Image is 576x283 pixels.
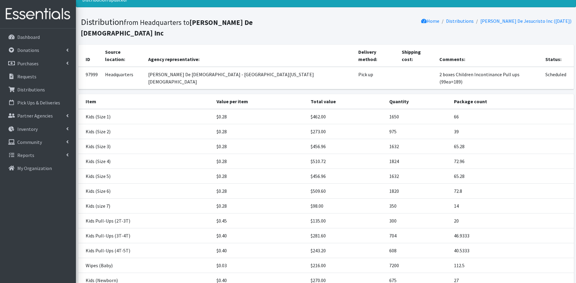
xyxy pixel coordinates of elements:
[386,124,450,139] td: 975
[398,45,436,67] th: Shipping cost:
[2,123,73,135] a: Inventory
[213,243,307,258] td: $0.40
[307,213,386,228] td: $135.00
[78,169,213,184] td: Kids (Size 5)
[450,169,574,184] td: 65.28
[2,70,73,83] a: Requests
[386,169,450,184] td: 1632
[307,169,386,184] td: $456.96
[450,154,574,169] td: 72.96
[421,18,439,24] a: Home
[78,45,101,67] th: ID
[446,18,474,24] a: Distributions
[78,124,213,139] td: Kids (Size 2)
[213,184,307,199] td: $0.28
[17,126,38,132] p: Inventory
[386,258,450,273] td: 7200
[386,94,450,109] th: Quantity
[436,67,542,89] td: 2 boxes Children Incontinance Pull ups (99ea=189)
[2,97,73,109] a: Pick Ups & Deliveries
[17,47,39,53] p: Donations
[213,228,307,243] td: $0.40
[81,17,324,38] h1: Distribution
[78,213,213,228] td: Kids Pull-Ups (2T-3T)
[213,109,307,124] td: $0.28
[17,165,52,171] p: My Organization
[542,45,574,67] th: Status:
[213,139,307,154] td: $0.28
[386,213,450,228] td: 300
[450,213,574,228] td: 20
[450,258,574,273] td: 112.5
[78,228,213,243] td: Kids Pull-Ups (3T-4T)
[480,18,571,24] a: [PERSON_NAME] De Jesucristo Inc ([DATE])
[213,154,307,169] td: $0.28
[78,199,213,213] td: Kids (size 7)
[307,258,386,273] td: $216.00
[450,139,574,154] td: 65.28
[450,124,574,139] td: 39
[17,139,42,145] p: Community
[213,213,307,228] td: $0.45
[386,184,450,199] td: 1820
[78,258,213,273] td: Wipes (Baby)
[2,31,73,43] a: Dashboard
[436,45,542,67] th: Comments:
[78,67,101,89] td: 97999
[386,154,450,169] td: 1824
[2,84,73,96] a: Distributions
[78,109,213,124] td: Kids (Size 1)
[307,228,386,243] td: $281.60
[386,243,450,258] td: 608
[450,109,574,124] td: 66
[2,149,73,161] a: Reports
[17,152,34,158] p: Reports
[17,100,60,106] p: Pick Ups & Deliveries
[78,139,213,154] td: Kids (Size 3)
[386,109,450,124] td: 1650
[355,67,398,89] td: Pick up
[450,243,574,258] td: 40.5333
[17,113,53,119] p: Partner Agencies
[78,94,213,109] th: Item
[450,199,574,213] td: 14
[386,139,450,154] td: 1632
[78,243,213,258] td: Kids Pull-Ups (4T-5T)
[17,34,40,40] p: Dashboard
[2,44,73,56] a: Donations
[2,136,73,148] a: Community
[355,45,398,67] th: Delivery method:
[78,154,213,169] td: Kids (Size 4)
[450,228,574,243] td: 46.9333
[101,45,145,67] th: Source location:
[213,199,307,213] td: $0.28
[101,67,145,89] td: Headquarters
[213,169,307,184] td: $0.28
[542,67,574,89] td: Scheduled
[81,18,253,37] small: from Headquarters to
[450,94,574,109] th: Package count
[307,139,386,154] td: $456.96
[81,18,253,37] b: [PERSON_NAME] De [DEMOGRAPHIC_DATA] Inc
[17,87,45,93] p: Distributions
[213,94,307,109] th: Value per item
[307,199,386,213] td: $98.00
[307,184,386,199] td: $509.60
[307,124,386,139] td: $273.00
[386,199,450,213] td: 350
[213,258,307,273] td: $0.03
[307,154,386,169] td: $510.72
[213,124,307,139] td: $0.28
[386,228,450,243] td: 704
[17,60,39,66] p: Purchases
[2,4,73,24] img: HumanEssentials
[145,67,355,89] td: [PERSON_NAME] De [DEMOGRAPHIC_DATA] - [GEOGRAPHIC_DATA][US_STATE][DEMOGRAPHIC_DATA]
[78,184,213,199] td: Kids (Size 6)
[2,162,73,174] a: My Organization
[450,184,574,199] td: 72.8
[2,57,73,70] a: Purchases
[145,45,355,67] th: Agency representative:
[17,73,36,80] p: Requests
[307,109,386,124] td: $462.00
[307,243,386,258] td: $243.20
